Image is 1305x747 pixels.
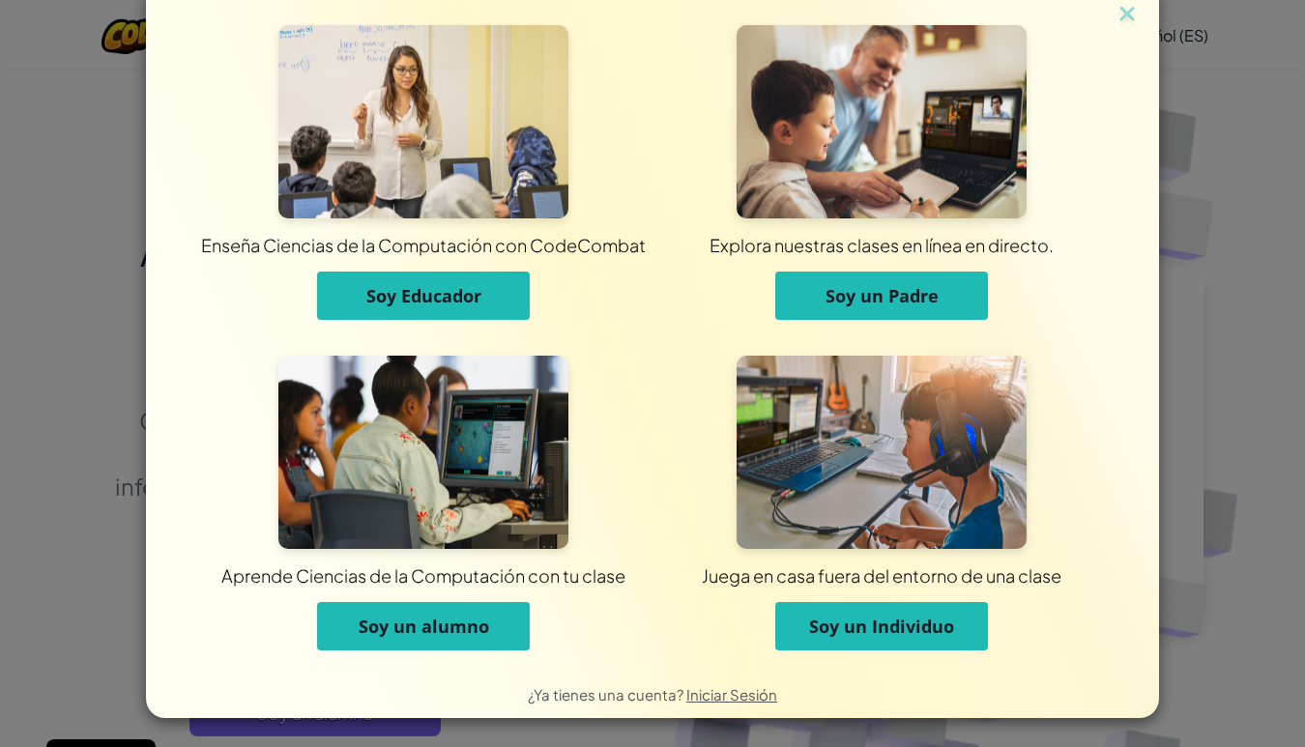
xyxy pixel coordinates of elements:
img: Para Educadores [278,25,568,218]
img: Para Padres [737,25,1027,218]
button: Soy un Padre [775,272,988,320]
span: ¿Ya tienes una cuenta? [528,685,686,704]
span: Soy Educador [366,284,481,307]
img: close icon [1115,1,1140,30]
button: Soy un Individuo [775,602,988,650]
img: Para Individuos [737,356,1027,549]
img: Para Estudiantes [278,356,568,549]
span: Soy un alumno [359,615,489,638]
span: Soy un Individuo [809,615,954,638]
button: Soy un alumno [317,602,530,650]
span: Soy un Padre [826,284,939,307]
a: Iniciar Sesión [686,685,777,704]
button: Soy Educador [317,272,530,320]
